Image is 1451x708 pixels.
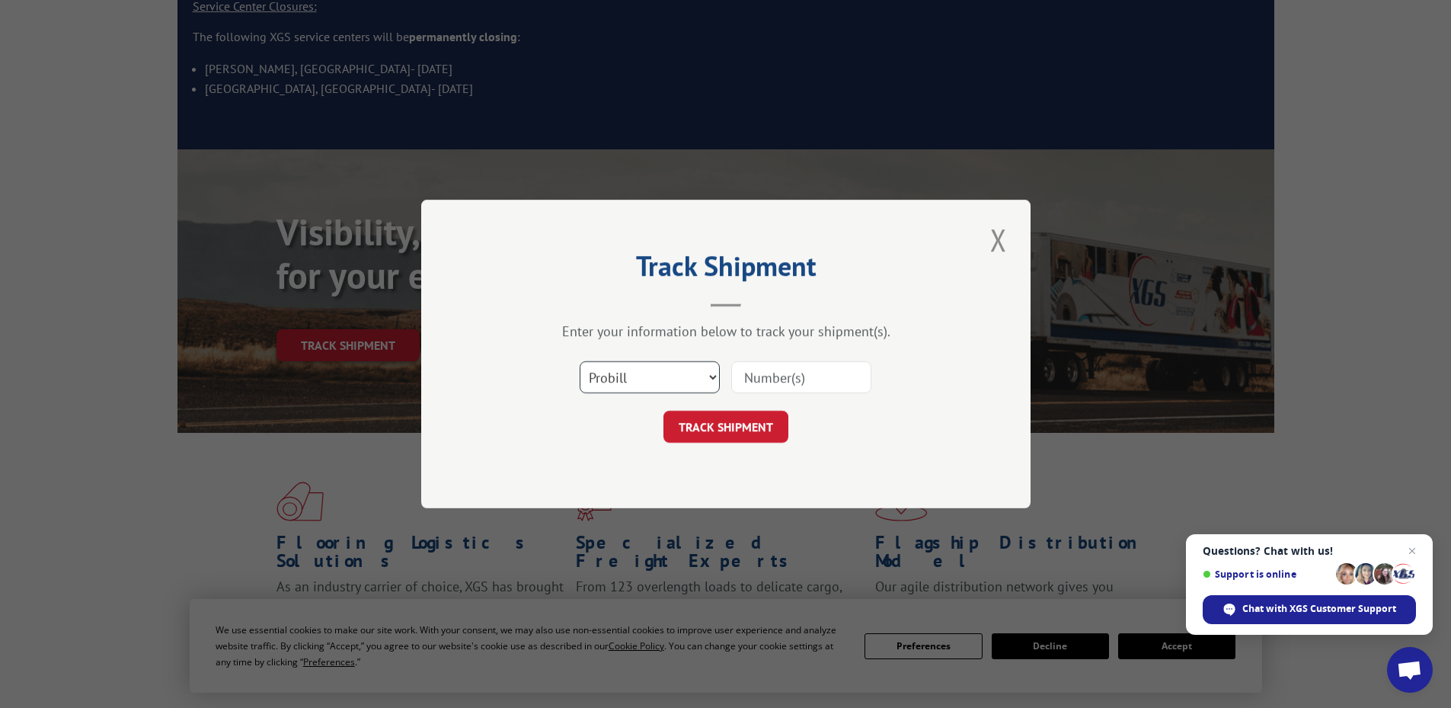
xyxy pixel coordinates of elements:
[1203,545,1416,557] span: Questions? Chat with us!
[731,361,871,393] input: Number(s)
[663,411,788,443] button: TRACK SHIPMENT
[1203,569,1331,580] span: Support is online
[1203,595,1416,624] span: Chat with XGS Customer Support
[1242,602,1396,616] span: Chat with XGS Customer Support
[986,219,1012,261] button: Close modal
[1387,647,1433,693] a: Open chat
[497,255,954,284] h2: Track Shipment
[497,322,954,340] div: Enter your information below to track your shipment(s).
